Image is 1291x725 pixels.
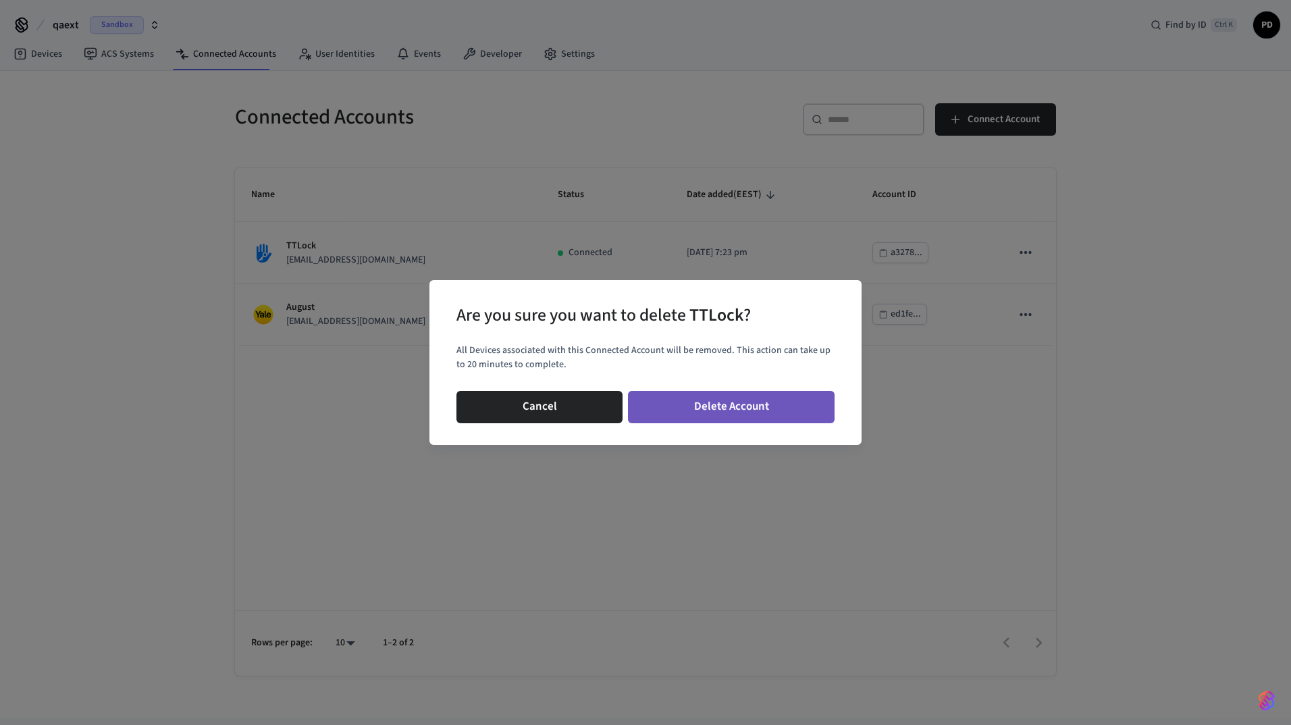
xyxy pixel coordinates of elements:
span: TTLock [689,303,743,327]
button: Delete Account [628,391,835,423]
img: SeamLogoGradient.69752ec5.svg [1259,690,1275,711]
button: Cancel [456,391,623,423]
p: All Devices associated with this Connected Account will be removed. This action can take up to 20... [456,344,835,372]
div: Are you sure you want to delete ? [456,302,751,329]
